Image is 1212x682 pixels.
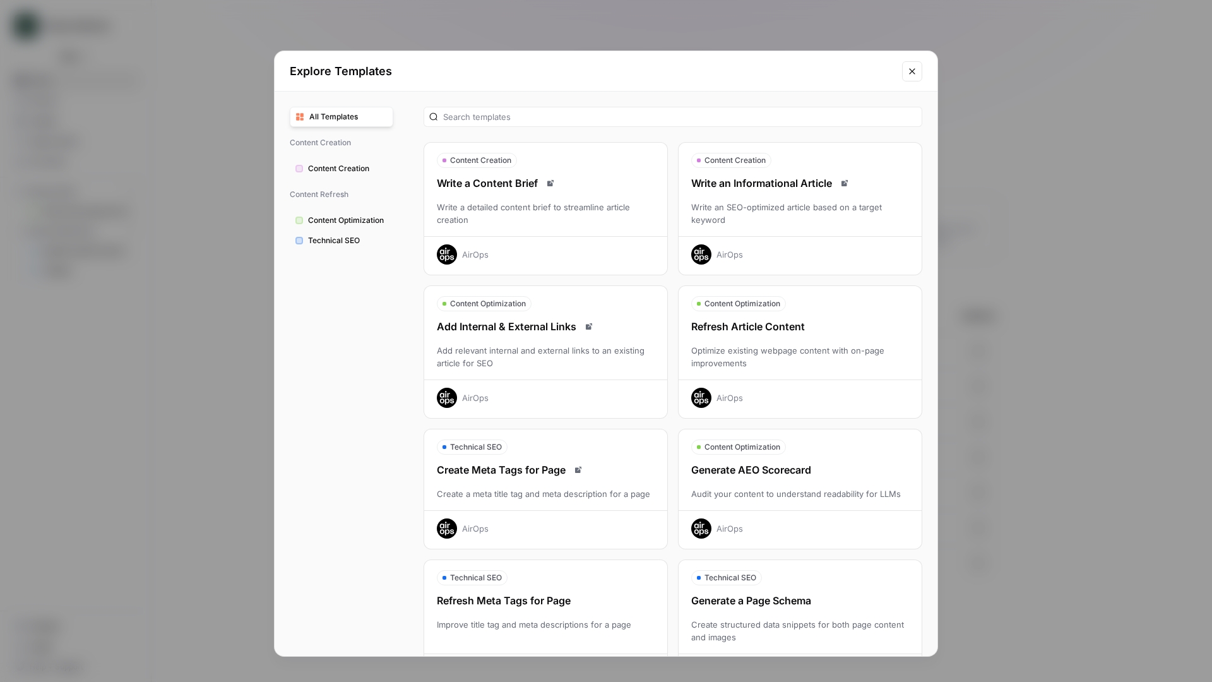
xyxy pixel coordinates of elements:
[424,593,667,608] div: Refresh Meta Tags for Page
[679,201,922,226] div: Write an SEO-optimized article based on a target keyword
[704,155,766,166] span: Content Creation
[424,319,667,334] div: Add Internal & External Links
[290,63,894,80] h2: Explore Templates
[424,618,667,643] div: Improve title tag and meta descriptions for a page
[679,593,922,608] div: Generate a Page Schema
[450,441,502,453] span: Technical SEO
[679,176,922,191] div: Write an Informational Article
[424,429,668,549] button: Technical SEOCreate Meta Tags for PageRead docsCreate a meta title tag and meta description for a...
[716,392,743,404] div: AirOps
[424,201,667,226] div: Write a detailed content brief to streamline article creation
[443,111,917,123] input: Search templates
[424,344,667,369] div: Add relevant internal and external links to an existing article for SEO
[581,319,597,334] a: Read docs
[290,159,393,179] button: Content Creation
[704,441,780,453] span: Content Optimization
[424,176,667,191] div: Write a Content Brief
[450,572,502,583] span: Technical SEO
[679,488,922,500] div: Audit your content to understand readability for LLMs
[462,248,489,261] div: AirOps
[424,462,667,477] div: Create Meta Tags for Page
[679,618,922,643] div: Create structured data snippets for both page content and images
[450,155,511,166] span: Content Creation
[679,462,922,477] div: Generate AEO Scorecard
[290,210,393,230] button: Content Optimization
[290,230,393,251] button: Technical SEO
[678,429,922,549] button: Content OptimizationGenerate AEO ScorecardAudit your content to understand readability for LLMsAi...
[309,111,388,123] span: All Templates
[290,132,393,153] span: Content Creation
[308,235,388,246] span: Technical SEO
[308,215,388,226] span: Content Optimization
[679,344,922,369] div: Optimize existing webpage content with on-page improvements
[424,142,668,275] button: Content CreationWrite a Content BriefRead docsWrite a detailed content brief to streamline articl...
[424,285,668,419] button: Content OptimizationAdd Internal & External LinksRead docsAdd relevant internal and external link...
[290,184,393,205] span: Content Refresh
[571,462,586,477] a: Read docs
[424,488,667,500] div: Create a meta title tag and meta description for a page
[462,392,489,404] div: AirOps
[679,319,922,334] div: Refresh Article Content
[678,285,922,419] button: Content OptimizationRefresh Article ContentOptimize existing webpage content with on-page improve...
[462,522,489,535] div: AirOps
[716,248,743,261] div: AirOps
[543,176,558,191] a: Read docs
[450,298,526,309] span: Content Optimization
[704,298,780,309] span: Content Optimization
[308,163,388,174] span: Content Creation
[837,176,852,191] a: Read docs
[902,61,922,81] button: Close modal
[290,107,393,127] button: All Templates
[716,522,743,535] div: AirOps
[678,142,922,275] button: Content CreationWrite an Informational ArticleRead docsWrite an SEO-optimized article based on a ...
[704,572,756,583] span: Technical SEO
